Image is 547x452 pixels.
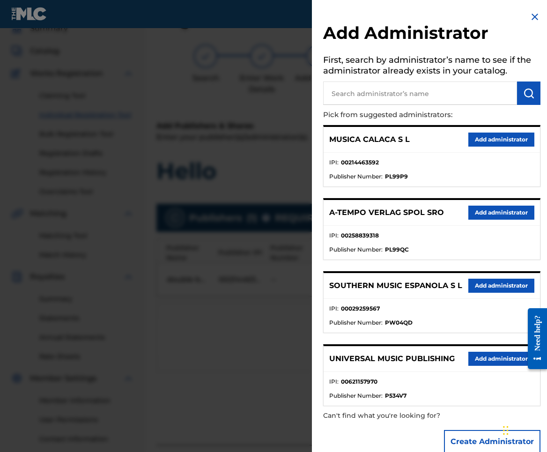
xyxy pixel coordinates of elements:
p: Can't find what you're looking for? [323,406,487,425]
button: Add administrator [468,352,534,366]
iframe: Chat Widget [500,407,547,452]
h5: First, search by administrator’s name to see if the administrator already exists in your catalog. [323,52,540,82]
p: A-TEMPO VERLAG SPOL SRO [329,207,444,218]
strong: 00258839318 [341,231,379,240]
p: MUSICA CALACA S L [329,134,410,145]
img: Search Works [523,88,534,99]
div: Drag [503,416,509,445]
strong: 00214463592 [341,158,379,167]
strong: 00621157970 [341,378,377,386]
h2: Add Administrator [323,22,540,46]
strong: P534V7 [385,392,407,400]
iframe: Resource Center [521,301,547,377]
p: SOUTHERN MUSIC ESPANOLA S L [329,280,462,291]
p: UNIVERSAL MUSIC PUBLISHING [329,353,455,364]
button: Add administrator [468,133,534,147]
p: Pick from suggested administrators: [323,105,487,125]
input: Search administrator’s name [323,82,517,105]
button: Add administrator [468,206,534,220]
strong: PW04QD [385,319,413,327]
span: IPI : [329,378,339,386]
strong: PL99QC [385,245,409,254]
span: IPI : [329,304,339,313]
span: IPI : [329,231,339,240]
span: Publisher Number : [329,245,383,254]
span: Publisher Number : [329,172,383,181]
img: MLC Logo [11,7,47,21]
span: Publisher Number : [329,319,383,327]
span: IPI : [329,158,339,167]
button: Add administrator [468,279,534,293]
span: Publisher Number : [329,392,383,400]
strong: PL99P9 [385,172,408,181]
strong: 00029259567 [341,304,380,313]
